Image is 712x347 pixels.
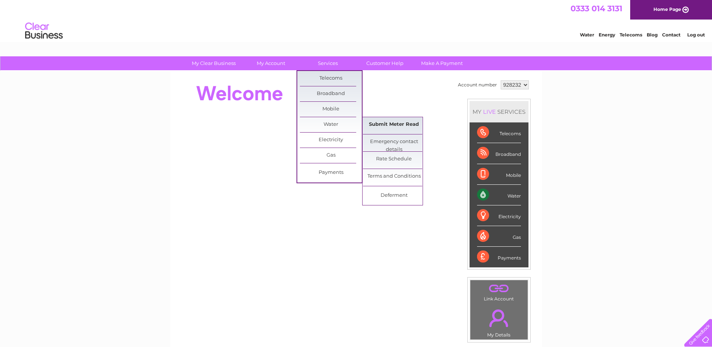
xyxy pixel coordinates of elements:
td: Account number [456,78,499,91]
a: Customer Help [354,56,416,70]
a: Rate Schedule [363,152,425,167]
a: Log out [687,32,705,38]
a: Mobile [300,102,362,117]
a: Telecoms [620,32,642,38]
a: Deferment [363,188,425,203]
td: Link Account [470,280,528,303]
a: . [472,305,526,331]
div: Water [477,185,521,205]
a: Services [297,56,359,70]
a: . [472,282,526,295]
div: MY SERVICES [470,101,528,122]
td: My Details [470,303,528,340]
div: Telecoms [477,122,521,143]
div: LIVE [482,108,497,115]
a: Water [300,117,362,132]
a: Emergency contact details [363,134,425,149]
div: Clear Business is a trading name of Verastar Limited (registered in [GEOGRAPHIC_DATA] No. 3667643... [179,4,534,36]
a: 0333 014 3131 [571,4,622,13]
a: Blog [647,32,658,38]
a: Water [580,32,594,38]
a: Payments [300,165,362,180]
a: My Account [240,56,302,70]
a: My Clear Business [183,56,245,70]
div: Gas [477,226,521,247]
div: Broadband [477,143,521,164]
a: Gas [300,148,362,163]
div: Electricity [477,205,521,226]
a: Electricity [300,133,362,148]
a: Contact [662,32,680,38]
img: logo.png [25,20,63,42]
a: Terms and Conditions [363,169,425,184]
a: Telecoms [300,71,362,86]
a: Make A Payment [411,56,473,70]
a: Energy [599,32,615,38]
div: Payments [477,247,521,267]
a: Broadband [300,86,362,101]
div: Mobile [477,164,521,185]
a: Submit Meter Read [363,117,425,132]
